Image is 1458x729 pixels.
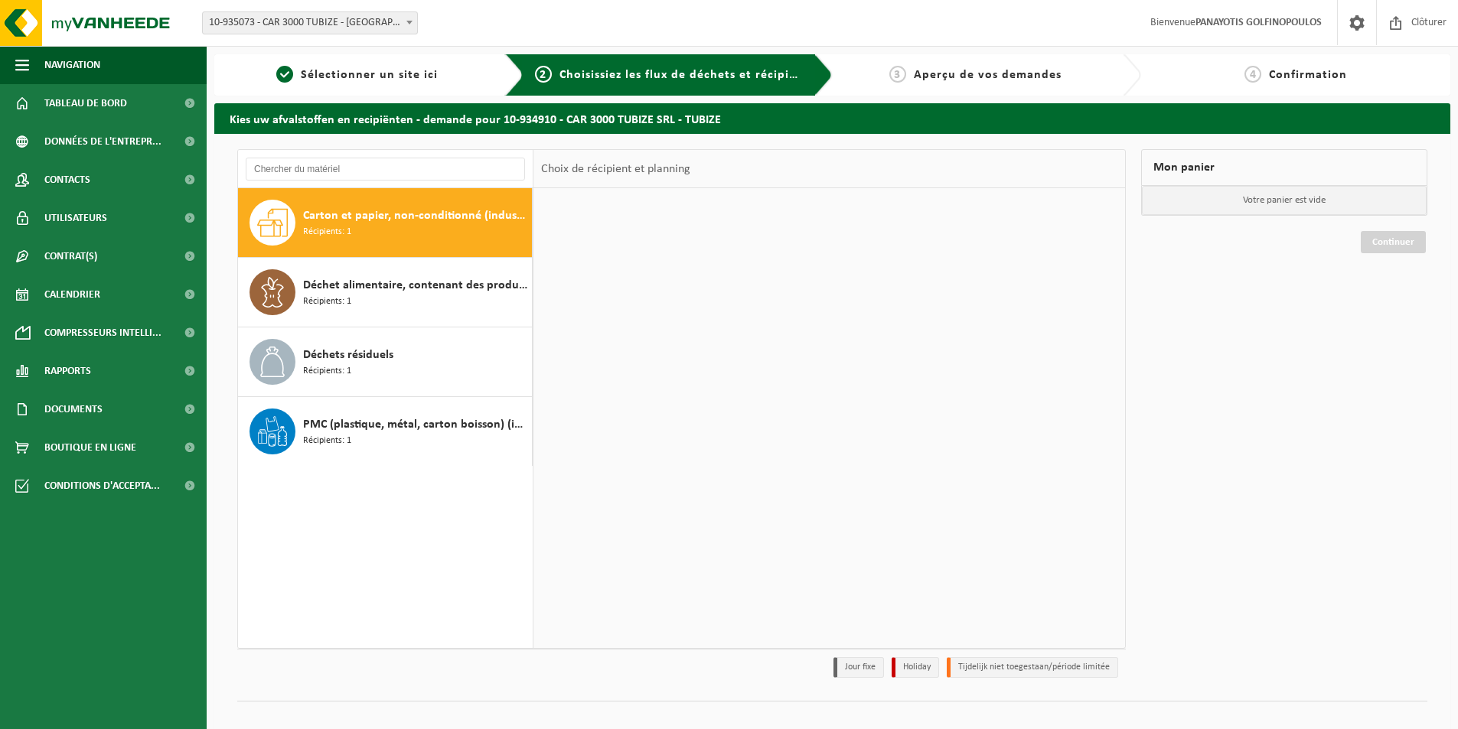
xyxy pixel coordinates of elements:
span: Récipients: 1 [303,225,351,239]
span: Navigation [44,46,100,84]
span: Contrat(s) [44,237,97,275]
span: 10-935073 - CAR 3000 TUBIZE - TUBIZE [202,11,418,34]
li: Holiday [892,657,939,678]
li: Jour fixe [833,657,884,678]
span: Tableau de bord [44,84,127,122]
span: 2 [535,66,552,83]
input: Chercher du matériel [246,158,525,181]
span: Récipients: 1 [303,364,351,379]
div: Mon panier [1141,149,1427,186]
h2: Kies uw afvalstoffen en recipiënten - demande pour 10-934910 - CAR 3000 TUBIZE SRL - TUBIZE [214,103,1450,133]
button: PMC (plastique, métal, carton boisson) (industriel) Récipients: 1 [238,397,533,466]
button: Déchet alimentaire, contenant des produits d'origine animale, non emballé, catégorie 3 Récipients: 1 [238,258,533,327]
span: Calendrier [44,275,100,314]
span: Confirmation [1269,69,1347,81]
span: Boutique en ligne [44,428,136,467]
span: PMC (plastique, métal, carton boisson) (industriel) [303,415,528,434]
span: 3 [889,66,906,83]
span: Sélectionner un site ici [301,69,438,81]
p: Votre panier est vide [1142,186,1427,215]
span: Documents [44,390,103,428]
span: Contacts [44,161,90,199]
span: Déchet alimentaire, contenant des produits d'origine animale, non emballé, catégorie 3 [303,276,528,295]
button: Carton et papier, non-conditionné (industriel) Récipients: 1 [238,188,533,258]
span: Compresseurs intelli... [44,314,161,352]
span: Utilisateurs [44,199,107,237]
span: Rapports [44,352,91,390]
span: Choisissiez les flux de déchets et récipients [559,69,814,81]
span: Aperçu de vos demandes [914,69,1062,81]
span: Données de l'entrepr... [44,122,161,161]
span: Récipients: 1 [303,434,351,448]
span: 4 [1244,66,1261,83]
li: Tijdelijk niet toegestaan/période limitée [947,657,1118,678]
span: 10-935073 - CAR 3000 TUBIZE - TUBIZE [203,12,417,34]
span: Carton et papier, non-conditionné (industriel) [303,207,528,225]
span: Conditions d'accepta... [44,467,160,505]
strong: PANAYOTIS GOLFINOPOULOS [1195,17,1322,28]
button: Déchets résiduels Récipients: 1 [238,327,533,397]
span: Récipients: 1 [303,295,351,309]
span: Déchets résiduels [303,346,393,364]
a: Continuer [1361,231,1426,253]
span: 1 [276,66,293,83]
div: Choix de récipient et planning [533,150,698,188]
a: 1Sélectionner un site ici [222,66,493,84]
